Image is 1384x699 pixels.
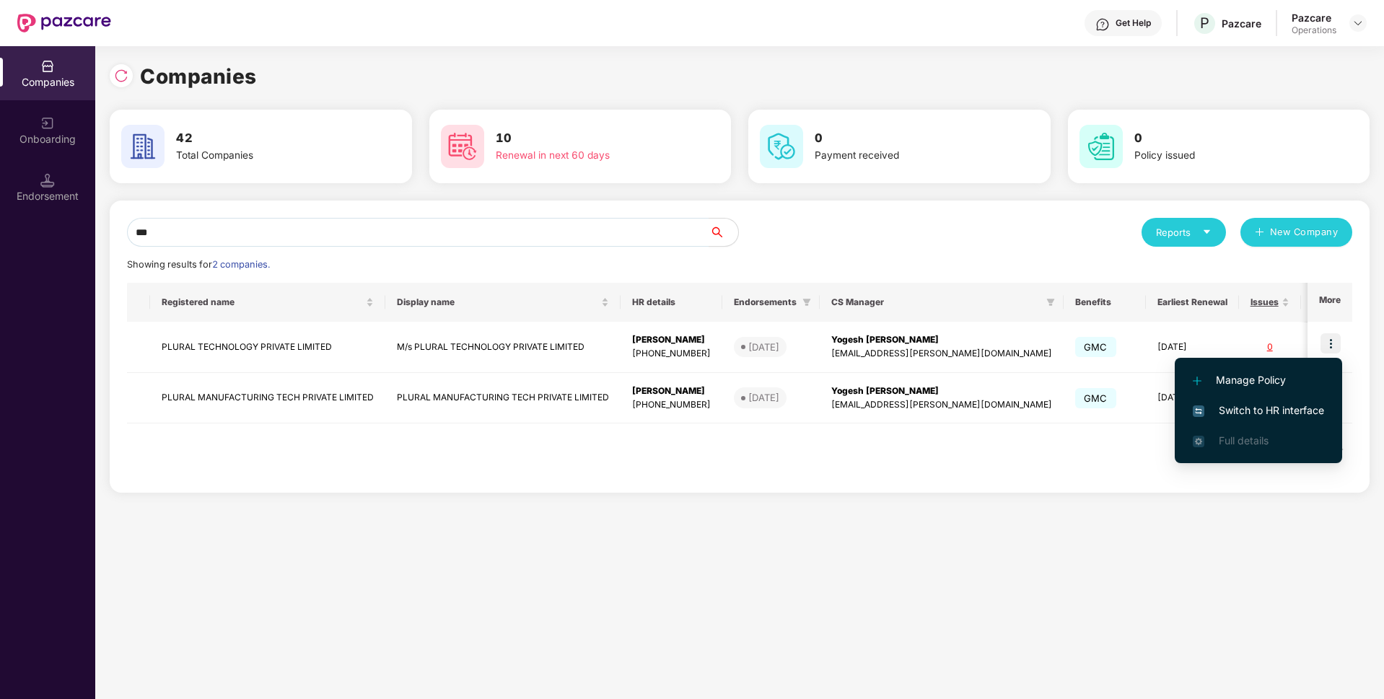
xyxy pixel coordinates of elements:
span: Switch to HR interface [1193,403,1324,418]
td: PLURAL TECHNOLOGY PRIVATE LIMITED [150,322,385,373]
div: Policy issued [1134,148,1316,164]
div: [EMAIL_ADDRESS][PERSON_NAME][DOMAIN_NAME] [831,347,1052,361]
span: Display name [397,296,598,308]
div: [PHONE_NUMBER] [632,398,711,412]
div: Yogesh [PERSON_NAME] [831,333,1052,347]
span: GMC [1075,337,1116,357]
div: [PHONE_NUMBER] [632,347,711,361]
h1: Companies [140,61,257,92]
img: icon [1321,333,1341,353]
img: svg+xml;base64,PHN2ZyB4bWxucz0iaHR0cDovL3d3dy53My5vcmcvMjAwMC9zdmciIHdpZHRoPSI2MCIgaGVpZ2h0PSI2MC... [1079,125,1123,168]
img: New Pazcare Logo [17,14,111,32]
th: Display name [385,283,621,322]
span: CS Manager [831,296,1041,308]
span: Showing results for [127,259,270,270]
th: Earliest Renewal [1146,283,1239,322]
div: Yogesh [PERSON_NAME] [831,384,1052,398]
img: svg+xml;base64,PHN2ZyBpZD0iRHJvcGRvd24tMzJ4MzIiIHhtbG5zPSJodHRwOi8vd3d3LnczLm9yZy8yMDAwL3N2ZyIgd2... [1352,17,1364,29]
span: Manage Policy [1193,372,1324,388]
h3: 10 [496,129,678,148]
h3: 0 [815,129,997,148]
img: svg+xml;base64,PHN2ZyBpZD0iSGVscC0zMngzMiIgeG1sbnM9Imh0dHA6Ly93d3cudzMub3JnLzIwMDAvc3ZnIiB3aWR0aD... [1095,17,1110,32]
img: svg+xml;base64,PHN2ZyB3aWR0aD0iMjAiIGhlaWdodD0iMjAiIHZpZXdCb3g9IjAgMCAyMCAyMCIgZmlsbD0ibm9uZSIgeG... [40,116,55,131]
div: Payment received [815,148,997,164]
span: GMC [1075,388,1116,408]
div: Total Companies [176,148,358,164]
div: [DATE] [748,340,779,354]
div: [PERSON_NAME] [632,384,711,398]
img: svg+xml;base64,PHN2ZyBpZD0iQ29tcGFuaWVzIiB4bWxucz0iaHR0cDovL3d3dy53My5vcmcvMjAwMC9zdmciIHdpZHRoPS... [40,59,55,74]
img: svg+xml;base64,PHN2ZyB4bWxucz0iaHR0cDovL3d3dy53My5vcmcvMjAwMC9zdmciIHdpZHRoPSI2MCIgaGVpZ2h0PSI2MC... [121,125,165,168]
div: [EMAIL_ADDRESS][PERSON_NAME][DOMAIN_NAME] [831,398,1052,412]
span: P [1200,14,1209,32]
span: filter [802,298,811,307]
div: [DATE] [748,390,779,405]
span: Full details [1219,434,1269,447]
div: Renewal in next 60 days [496,148,678,164]
td: PLURAL MANUFACTURING TECH PRIVATE LIMITED [150,373,385,424]
h3: 0 [1134,129,1316,148]
span: filter [1046,298,1055,307]
div: Pazcare [1222,17,1261,30]
td: [DATE] [1146,322,1239,373]
div: Get Help [1116,17,1151,29]
span: Endorsements [734,296,797,308]
span: Registered name [162,296,363,308]
span: filter [1043,294,1058,311]
div: Pazcare [1292,11,1336,25]
th: Registered name [150,283,385,322]
th: More [1308,283,1352,322]
td: PLURAL MANUFACTURING TECH PRIVATE LIMITED [385,373,621,424]
img: svg+xml;base64,PHN2ZyB4bWxucz0iaHR0cDovL3d3dy53My5vcmcvMjAwMC9zdmciIHdpZHRoPSI2MCIgaGVpZ2h0PSI2MC... [441,125,484,168]
span: filter [800,294,814,311]
span: Issues [1251,296,1279,308]
td: M/s PLURAL TECHNOLOGY PRIVATE LIMITED [385,322,621,373]
img: svg+xml;base64,PHN2ZyB3aWR0aD0iMTQuNSIgaGVpZ2h0PSIxNC41IiB2aWV3Qm94PSIwIDAgMTYgMTYiIGZpbGw9Im5vbm... [40,173,55,188]
th: HR details [621,283,722,322]
h3: 42 [176,129,358,148]
img: svg+xml;base64,PHN2ZyB4bWxucz0iaHR0cDovL3d3dy53My5vcmcvMjAwMC9zdmciIHdpZHRoPSIxMi4yMDEiIGhlaWdodD... [1193,377,1201,385]
img: svg+xml;base64,PHN2ZyB4bWxucz0iaHR0cDovL3d3dy53My5vcmcvMjAwMC9zdmciIHdpZHRoPSI2MCIgaGVpZ2h0PSI2MC... [760,125,803,168]
button: search [709,218,739,247]
img: svg+xml;base64,PHN2ZyB4bWxucz0iaHR0cDovL3d3dy53My5vcmcvMjAwMC9zdmciIHdpZHRoPSIxNi4zNjMiIGhlaWdodD... [1193,436,1204,447]
span: New Company [1270,225,1339,239]
span: 2 companies. [212,259,270,270]
span: caret-down [1202,227,1212,237]
div: 0 [1251,340,1289,354]
span: search [709,227,738,238]
div: [PERSON_NAME] [632,333,711,347]
div: Reports [1156,225,1212,239]
span: plus [1255,227,1264,239]
td: [DATE] [1146,373,1239,424]
div: Operations [1292,25,1336,36]
th: Benefits [1064,283,1146,322]
button: plusNew Company [1240,218,1352,247]
img: svg+xml;base64,PHN2ZyBpZD0iUmVsb2FkLTMyeDMyIiB4bWxucz0iaHR0cDovL3d3dy53My5vcmcvMjAwMC9zdmciIHdpZH... [114,69,128,83]
img: svg+xml;base64,PHN2ZyB4bWxucz0iaHR0cDovL3d3dy53My5vcmcvMjAwMC9zdmciIHdpZHRoPSIxNiIgaGVpZ2h0PSIxNi... [1193,405,1204,417]
th: Issues [1239,283,1301,322]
